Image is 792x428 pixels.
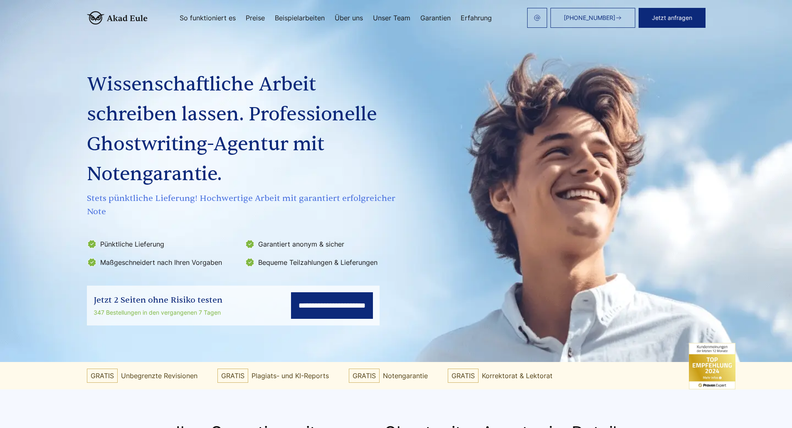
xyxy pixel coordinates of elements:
a: So funktioniert es [180,15,236,21]
h1: Wissenschaftliche Arbeit schreiben lassen. Professionelle Ghostwriting-Agentur mit Notengarantie. [87,70,400,189]
a: Preise [246,15,265,21]
span: Unbegrenzte Revisionen [121,369,197,382]
span: GRATIS [87,369,118,383]
a: Beispielarbeiten [275,15,325,21]
span: Plagiats- und KI-Reports [252,369,329,382]
li: Garantiert anonym & sicher [245,237,398,251]
li: Pünktliche Lieferung [87,237,240,251]
span: GRATIS [448,369,479,383]
img: email [534,15,540,21]
span: Korrektorat & Lektorat [482,369,553,382]
a: Garantien [420,15,451,21]
a: Erfahrung [461,15,492,21]
span: GRATIS [217,369,248,383]
img: logo [87,11,148,24]
a: Unser Team [373,15,410,21]
span: Stets pünktliche Lieferung! Hochwertige Arbeit mit garantiert erfolgreicher Note [87,192,400,218]
span: Notengarantie [383,369,428,382]
div: Jetzt 2 Seiten ohne Risiko testen [94,293,222,307]
span: [PHONE_NUMBER] [564,15,615,21]
div: 347 Bestellungen in den vergangenen 7 Tagen [94,308,222,318]
li: Bequeme Teilzahlungen & Lieferungen [245,256,398,269]
button: Jetzt anfragen [639,8,706,28]
a: [PHONE_NUMBER] [550,8,635,28]
span: GRATIS [349,369,380,383]
li: Maßgeschneidert nach Ihren Vorgaben [87,256,240,269]
a: Über uns [335,15,363,21]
